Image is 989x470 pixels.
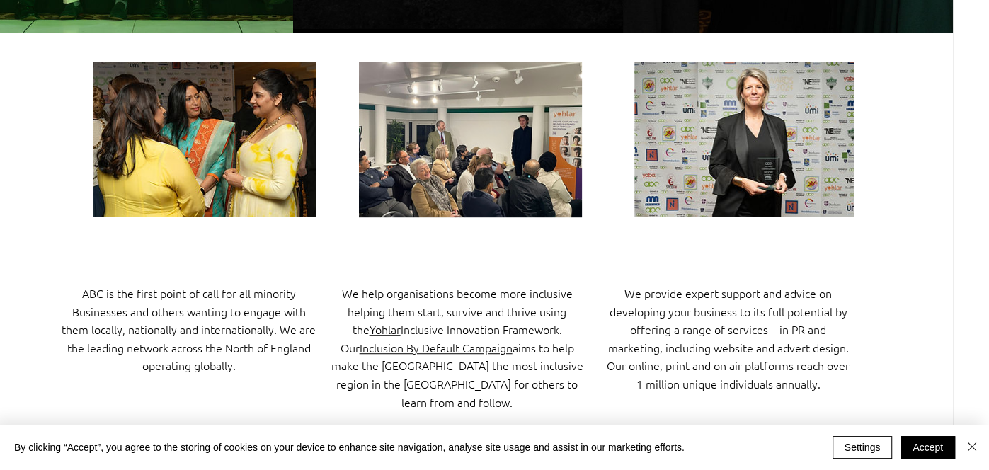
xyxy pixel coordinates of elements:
[62,285,316,373] span: ABC is the first point of call for all minority Businesses and others wanting to engage with them...
[833,436,893,459] button: Settings
[93,62,316,217] img: ABCAwards2024-09595.jpg
[607,285,850,391] span: We provide expert support and advice on developing your business to its full potential by offerin...
[370,321,401,337] a: Yohlar
[901,436,955,459] button: Accept
[359,62,582,217] img: IMG-20230119-WA0022.jpg
[964,436,981,459] button: Close
[360,340,513,355] a: Inclusion By Default Campaign
[14,441,685,454] span: By clicking “Accept”, you agree to the storing of cookies on your device to enhance site navigati...
[331,340,583,410] span: Our aims to help make the [GEOGRAPHIC_DATA] the most inclusive region in the [GEOGRAPHIC_DATA] fo...
[634,62,854,217] img: ABCAwards2024-00042-Enhanced-NR.jpg
[342,285,573,337] span: We help organisations become more inclusive helping them start, survive and thrive using the Incl...
[964,438,981,455] img: Close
